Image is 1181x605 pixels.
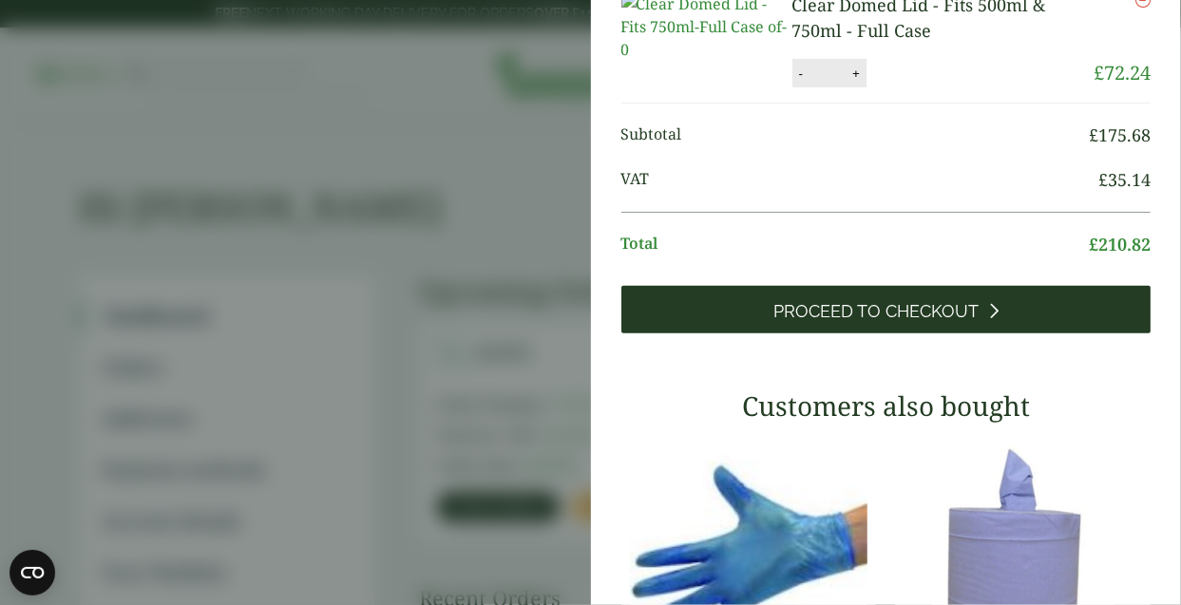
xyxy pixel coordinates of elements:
span: Total [621,232,1090,257]
button: Open CMP widget [10,550,55,596]
span: £ [1094,60,1104,85]
span: £ [1089,233,1098,255]
span: VAT [621,167,1099,193]
button: - [793,66,809,82]
h3: Customers also bought [621,390,1152,423]
span: Subtotal [621,123,1090,148]
bdi: 210.82 [1089,233,1151,255]
a: Proceed to Checkout [621,286,1152,333]
button: + [847,66,866,82]
bdi: 72.24 [1094,60,1151,85]
bdi: 175.68 [1089,123,1151,146]
span: £ [1089,123,1098,146]
span: Proceed to Checkout [773,301,979,322]
span: £ [1098,168,1108,191]
bdi: 35.14 [1098,168,1151,191]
